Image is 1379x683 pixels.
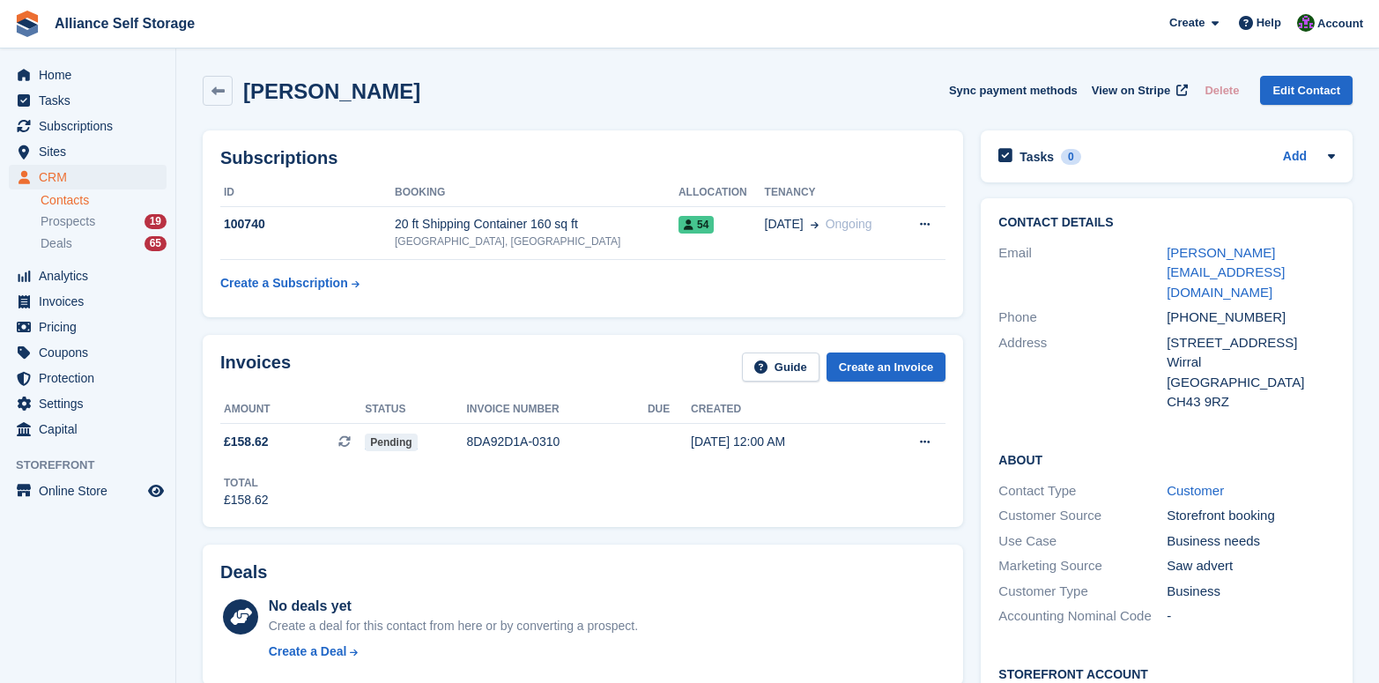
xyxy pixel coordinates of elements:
[678,216,714,234] span: 54
[9,139,167,164] a: menu
[9,289,167,314] a: menu
[678,179,765,207] th: Allocation
[220,179,395,207] th: ID
[365,434,417,451] span: Pending
[39,114,145,138] span: Subscriptions
[14,11,41,37] img: stora-icon-8386f47178a22dfd0bd8f6a31ec36ba5ce8667c1dd55bd0f319d3a0aa187defe.svg
[365,396,466,424] th: Status
[691,396,874,424] th: Created
[39,340,145,365] span: Coupons
[1167,506,1335,526] div: Storefront booking
[39,264,145,288] span: Analytics
[220,215,395,234] div: 100740
[41,212,167,231] a: Prospects 19
[9,391,167,416] a: menu
[1317,15,1363,33] span: Account
[39,139,145,164] span: Sites
[1167,333,1335,353] div: [STREET_ADDRESS]
[1085,76,1191,105] a: View on Stripe
[224,475,269,491] div: Total
[1297,14,1315,32] img: Romilly Norton
[1167,245,1285,300] a: [PERSON_NAME][EMAIL_ADDRESS][DOMAIN_NAME]
[243,79,420,103] h2: [PERSON_NAME]
[998,333,1167,412] div: Address
[1092,82,1170,100] span: View on Stripe
[998,531,1167,552] div: Use Case
[16,457,175,474] span: Storefront
[691,433,874,451] div: [DATE] 12:00 AM
[9,114,167,138] a: menu
[9,479,167,503] a: menu
[998,582,1167,602] div: Customer Type
[41,213,95,230] span: Prospects
[224,491,269,509] div: £158.62
[39,391,145,416] span: Settings
[9,165,167,189] a: menu
[826,217,872,231] span: Ongoing
[1167,392,1335,412] div: CH43 9RZ
[39,366,145,390] span: Protection
[998,664,1335,682] h2: Storefront Account
[39,88,145,113] span: Tasks
[648,396,691,424] th: Due
[9,366,167,390] a: menu
[765,179,900,207] th: Tenancy
[220,267,360,300] a: Create a Subscription
[1257,14,1281,32] span: Help
[1167,582,1335,602] div: Business
[220,562,267,583] h2: Deals
[765,215,804,234] span: [DATE]
[269,642,347,661] div: Create a Deal
[998,243,1167,303] div: Email
[998,506,1167,526] div: Customer Source
[1019,149,1054,165] h2: Tasks
[1167,531,1335,552] div: Business needs
[1260,76,1353,105] a: Edit Contact
[9,88,167,113] a: menu
[39,417,145,442] span: Capital
[466,396,647,424] th: Invoice number
[1167,483,1224,498] a: Customer
[998,556,1167,576] div: Marketing Source
[220,353,291,382] h2: Invoices
[1061,149,1081,165] div: 0
[220,396,365,424] th: Amount
[998,606,1167,627] div: Accounting Nominal Code
[39,479,145,503] span: Online Store
[1169,14,1205,32] span: Create
[48,9,202,38] a: Alliance Self Storage
[39,63,145,87] span: Home
[269,617,638,635] div: Create a deal for this contact from here or by converting a prospect.
[1197,76,1246,105] button: Delete
[9,63,167,87] a: menu
[39,315,145,339] span: Pricing
[395,215,678,234] div: 20 ft Shipping Container 160 sq ft
[9,340,167,365] a: menu
[145,214,167,229] div: 19
[9,315,167,339] a: menu
[9,417,167,442] a: menu
[998,308,1167,328] div: Phone
[998,450,1335,468] h2: About
[145,236,167,251] div: 65
[220,148,945,168] h2: Subscriptions
[998,481,1167,501] div: Contact Type
[220,274,348,293] div: Create a Subscription
[1167,308,1335,328] div: [PHONE_NUMBER]
[1167,353,1335,373] div: Wirral
[41,192,167,209] a: Contacts
[39,165,145,189] span: CRM
[1283,147,1307,167] a: Add
[145,480,167,501] a: Preview store
[1167,556,1335,576] div: Saw advert
[742,353,819,382] a: Guide
[827,353,946,382] a: Create an Invoice
[269,596,638,617] div: No deals yet
[1167,606,1335,627] div: -
[9,264,167,288] a: menu
[466,433,647,451] div: 8DA92D1A-0310
[39,289,145,314] span: Invoices
[1167,373,1335,393] div: [GEOGRAPHIC_DATA]
[949,76,1078,105] button: Sync payment methods
[395,234,678,249] div: [GEOGRAPHIC_DATA], [GEOGRAPHIC_DATA]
